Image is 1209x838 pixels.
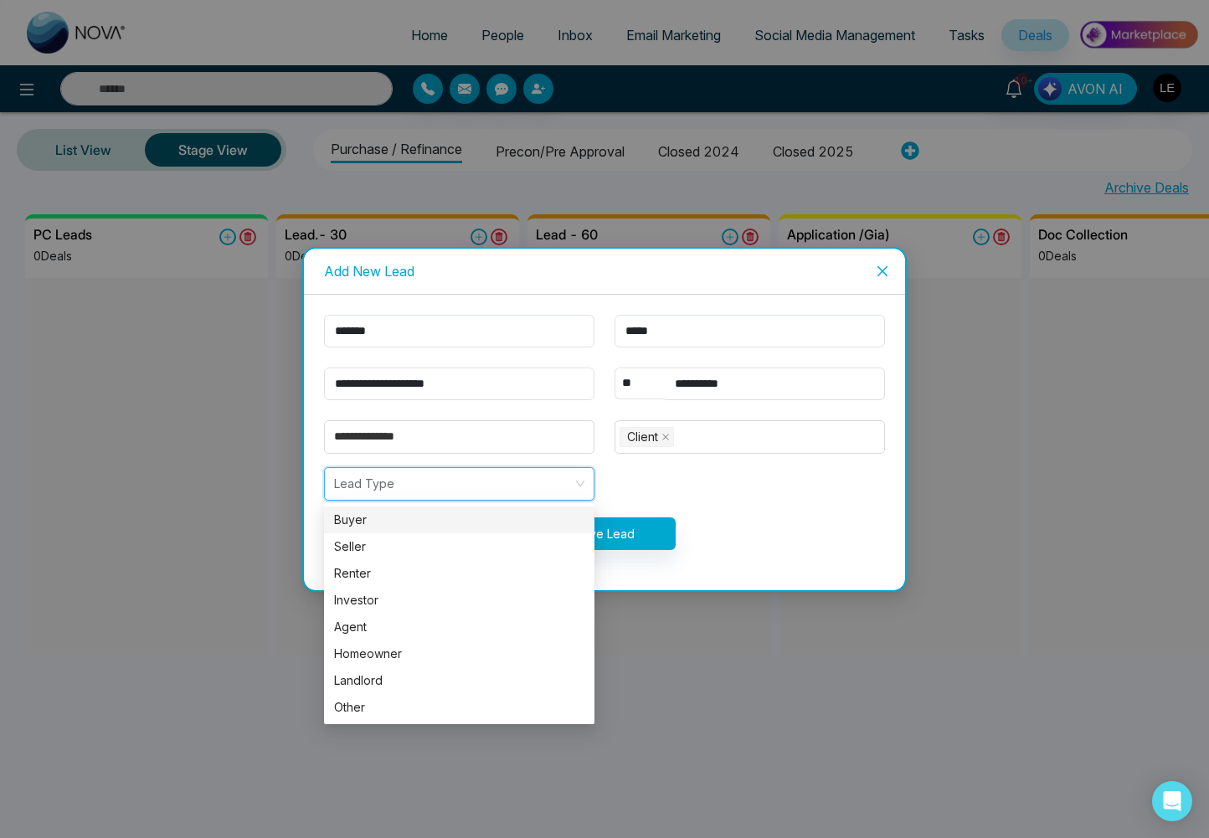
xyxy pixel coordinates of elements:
[324,587,594,614] div: Investor
[334,564,584,583] div: Renter
[534,517,676,550] button: Save Lead
[627,428,658,446] span: Client
[860,249,905,294] button: Close
[334,618,584,636] div: Agent
[324,533,594,560] div: Seller
[324,614,594,640] div: Agent
[334,671,584,690] div: Landlord
[324,560,594,587] div: Renter
[334,537,584,556] div: Seller
[324,506,594,533] div: Buyer
[876,265,889,278] span: close
[334,698,584,717] div: Other
[324,667,594,694] div: Landlord
[324,262,885,280] div: Add New Lead
[334,591,584,609] div: Investor
[324,640,594,667] div: Homeowner
[324,694,594,721] div: Other
[1152,781,1192,821] div: Open Intercom Messenger
[334,511,584,529] div: Buyer
[620,427,674,447] span: Client
[334,645,584,663] div: Homeowner
[661,433,670,441] span: close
